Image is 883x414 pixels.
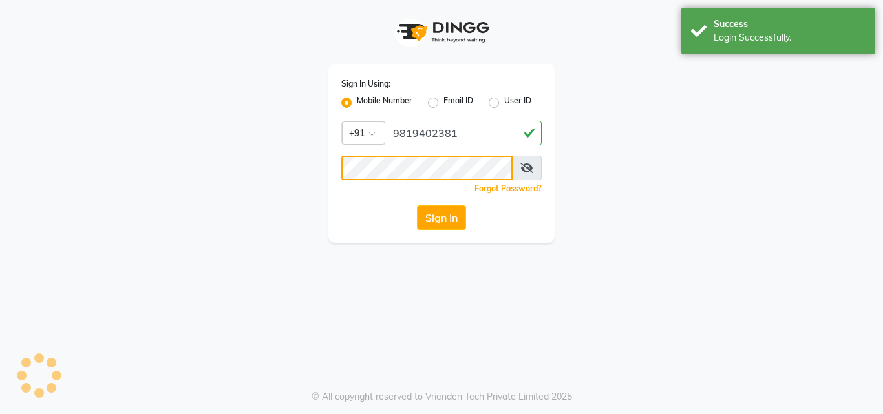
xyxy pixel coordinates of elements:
a: Forgot Password? [474,183,542,193]
input: Username [385,121,542,145]
button: Sign In [417,205,466,230]
label: Sign In Using: [341,78,390,90]
input: Username [341,156,513,180]
label: Email ID [443,95,473,110]
img: logo1.svg [390,13,493,51]
div: Success [714,17,866,31]
label: User ID [504,95,531,110]
label: Mobile Number [357,95,412,110]
div: Login Successfully. [714,31,866,45]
